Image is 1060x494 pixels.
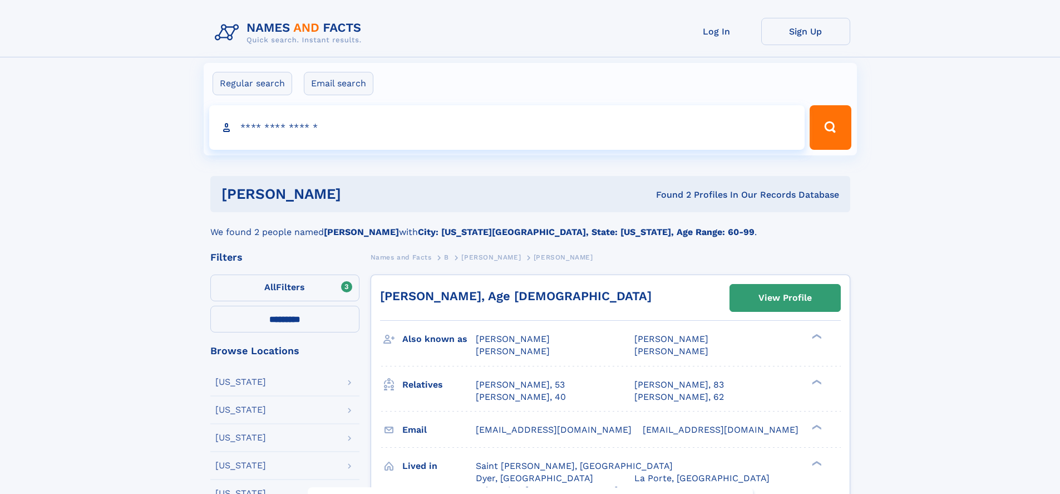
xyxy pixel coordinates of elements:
[476,379,565,391] a: [PERSON_NAME], 53
[761,18,850,45] a: Sign Up
[213,72,292,95] label: Regular search
[210,18,371,48] img: Logo Names and Facts
[215,461,266,470] div: [US_STATE]
[672,18,761,45] a: Log In
[444,253,449,261] span: B
[476,346,550,356] span: [PERSON_NAME]
[809,459,822,467] div: ❯
[210,275,359,301] label: Filters
[461,253,521,261] span: [PERSON_NAME]
[758,285,812,311] div: View Profile
[215,378,266,387] div: [US_STATE]
[380,289,652,303] a: [PERSON_NAME], Age [DEMOGRAPHIC_DATA]
[476,334,550,344] span: [PERSON_NAME]
[324,227,399,237] b: [PERSON_NAME]
[809,423,822,431] div: ❯
[643,424,798,435] span: [EMAIL_ADDRESS][DOMAIN_NAME]
[221,187,499,201] h1: [PERSON_NAME]
[476,424,632,435] span: [EMAIL_ADDRESS][DOMAIN_NAME]
[534,253,593,261] span: [PERSON_NAME]
[730,285,840,311] a: View Profile
[634,473,770,483] span: La Porte, [GEOGRAPHIC_DATA]
[210,212,850,239] div: We found 2 people named with .
[418,227,755,237] b: City: [US_STATE][GEOGRAPHIC_DATA], State: [US_STATE], Age Range: 60-99
[402,375,476,394] h3: Relatives
[476,461,673,471] span: Saint [PERSON_NAME], [GEOGRAPHIC_DATA]
[210,252,359,262] div: Filters
[402,330,476,349] h3: Also known as
[209,105,805,150] input: search input
[634,379,724,391] a: [PERSON_NAME], 83
[461,250,521,264] a: [PERSON_NAME]
[402,420,476,439] h3: Email
[809,333,822,340] div: ❯
[444,250,449,264] a: B
[476,391,566,403] a: [PERSON_NAME], 40
[810,105,851,150] button: Search Button
[371,250,432,264] a: Names and Facts
[264,282,276,292] span: All
[634,391,724,403] a: [PERSON_NAME], 62
[809,378,822,385] div: ❯
[215,433,266,442] div: [US_STATE]
[499,189,839,201] div: Found 2 Profiles In Our Records Database
[634,346,708,356] span: [PERSON_NAME]
[215,405,266,414] div: [US_STATE]
[210,346,359,356] div: Browse Locations
[402,457,476,476] h3: Lived in
[634,334,708,344] span: [PERSON_NAME]
[476,473,593,483] span: Dyer, [GEOGRAPHIC_DATA]
[304,72,373,95] label: Email search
